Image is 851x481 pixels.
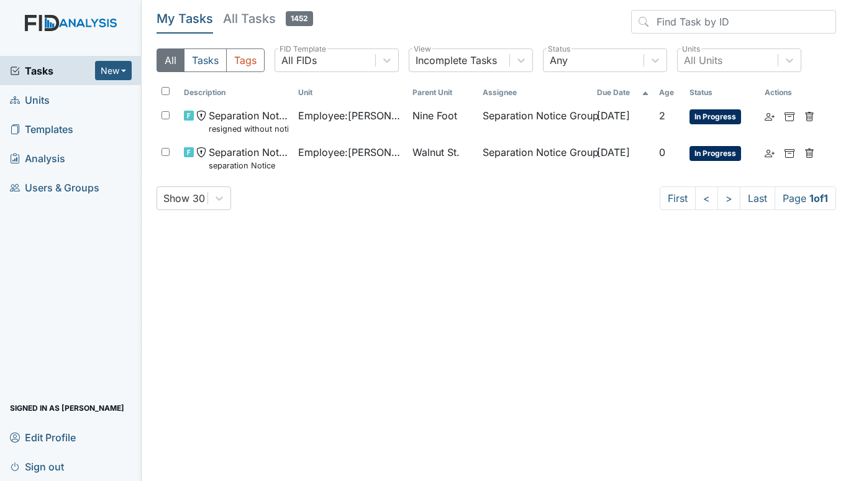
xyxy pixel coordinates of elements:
small: resigned without notice [209,123,288,135]
nav: task-pagination [660,186,836,210]
a: Last [740,186,775,210]
input: Find Task by ID [631,10,836,34]
th: Toggle SortBy [654,82,685,103]
a: Tasks [10,63,95,78]
span: Separation Notice separation Notice [209,145,288,172]
a: Archive [785,145,794,160]
button: All [157,48,184,72]
span: [DATE] [597,109,630,122]
span: Sign out [10,457,64,476]
div: All FIDs [281,53,317,68]
button: New [95,61,132,80]
div: Show 30 [163,191,205,206]
div: All Units [684,53,722,68]
th: Actions [760,82,822,103]
a: Archive [785,108,794,123]
a: > [717,186,740,210]
td: Separation Notice Group [478,103,592,140]
td: Separation Notice Group [478,140,592,176]
span: 0 [659,146,665,158]
th: Toggle SortBy [179,82,293,103]
div: Incomplete Tasks [416,53,497,68]
span: Templates [10,119,73,139]
div: Any [550,53,568,68]
span: Separation Notice resigned without notice [209,108,288,135]
a: < [695,186,718,210]
span: Page [775,186,836,210]
h5: All Tasks [223,10,313,27]
th: Assignee [478,82,592,103]
small: separation Notice [209,160,288,172]
span: [DATE] [597,146,630,158]
th: Toggle SortBy [293,82,407,103]
button: Tags [226,48,265,72]
span: Units [10,90,50,109]
span: Employee : [PERSON_NAME][GEOGRAPHIC_DATA] [298,145,403,160]
button: Tasks [184,48,227,72]
span: In Progress [689,109,741,124]
th: Toggle SortBy [685,82,760,103]
a: Delete [804,145,814,160]
a: First [660,186,696,210]
h5: My Tasks [157,10,213,27]
span: Walnut St. [412,145,460,160]
span: In Progress [689,146,741,161]
span: 2 [659,109,665,122]
div: Type filter [157,48,265,72]
span: Analysis [10,149,65,168]
input: Toggle All Rows Selected [162,87,170,95]
span: Users & Groups [10,178,99,197]
span: Employee : [PERSON_NAME] [298,108,403,123]
span: Signed in as [PERSON_NAME] [10,398,124,418]
span: Nine Foot [412,108,457,123]
th: Toggle SortBy [592,82,653,103]
span: Edit Profile [10,428,76,447]
th: Toggle SortBy [407,82,478,103]
span: 1452 [286,11,313,26]
a: Delete [804,108,814,123]
strong: 1 of 1 [809,192,828,204]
